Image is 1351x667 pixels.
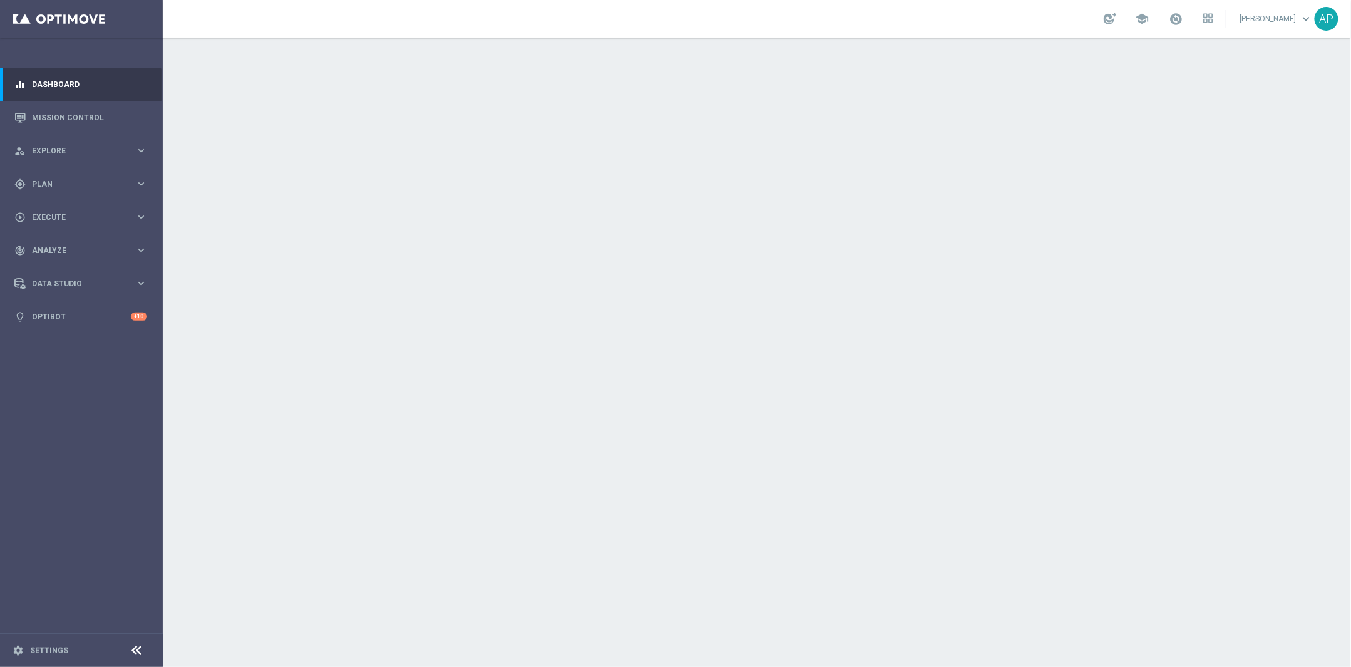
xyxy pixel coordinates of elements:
button: play_circle_outline Execute keyboard_arrow_right [14,212,148,222]
span: Analyze [32,247,135,254]
span: Plan [32,180,135,188]
div: Dashboard [14,68,147,101]
div: Optibot [14,300,147,333]
span: keyboard_arrow_down [1300,12,1313,26]
i: keyboard_arrow_right [135,178,147,190]
i: keyboard_arrow_right [135,244,147,256]
a: Settings [30,647,68,654]
i: person_search [14,145,26,157]
div: Data Studio [14,278,135,289]
button: Data Studio keyboard_arrow_right [14,279,148,289]
i: equalizer [14,79,26,90]
div: Mission Control [14,101,147,134]
i: play_circle_outline [14,212,26,223]
div: Analyze [14,245,135,256]
a: Mission Control [32,101,147,134]
button: person_search Explore keyboard_arrow_right [14,146,148,156]
a: [PERSON_NAME]keyboard_arrow_down [1239,9,1315,28]
i: keyboard_arrow_right [135,145,147,157]
span: Execute [32,214,135,221]
span: Data Studio [32,280,135,287]
div: Execute [14,212,135,223]
span: school [1136,12,1149,26]
i: keyboard_arrow_right [135,211,147,223]
button: gps_fixed Plan keyboard_arrow_right [14,179,148,189]
i: lightbulb [14,311,26,323]
div: Plan [14,178,135,190]
div: +10 [131,313,147,321]
div: Explore [14,145,135,157]
i: keyboard_arrow_right [135,277,147,289]
span: Explore [32,147,135,155]
button: equalizer Dashboard [14,80,148,90]
button: lightbulb Optibot +10 [14,312,148,322]
i: gps_fixed [14,178,26,190]
a: Dashboard [32,68,147,101]
i: track_changes [14,245,26,256]
div: AP [1315,7,1338,31]
button: track_changes Analyze keyboard_arrow_right [14,246,148,256]
a: Optibot [32,300,131,333]
i: settings [13,645,24,656]
button: Mission Control [14,113,148,123]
